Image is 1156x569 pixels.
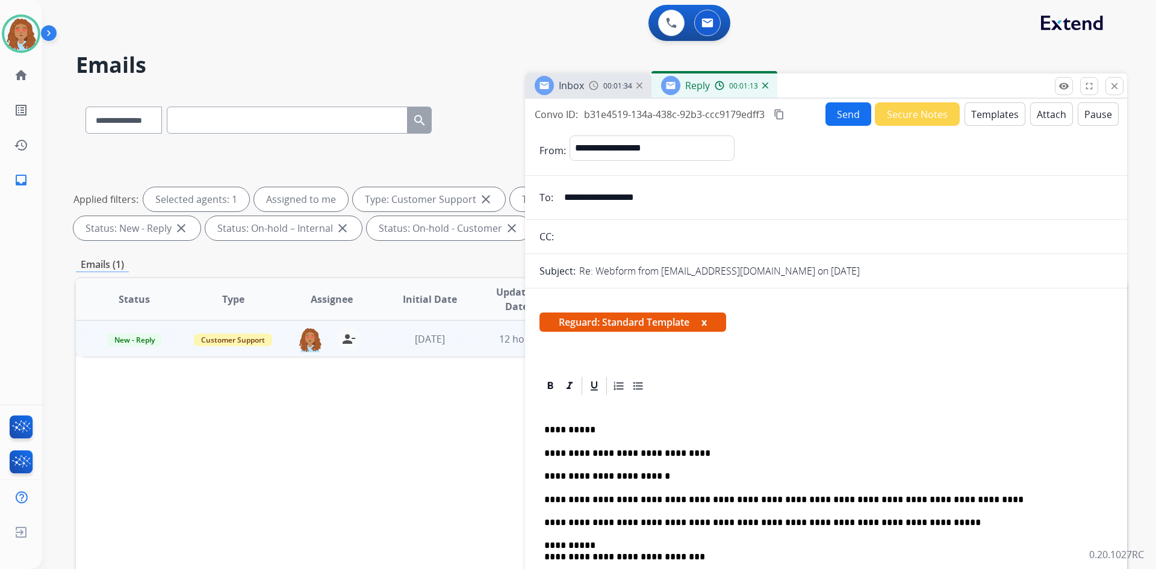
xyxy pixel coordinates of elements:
[107,334,162,346] span: New - Reply
[222,292,244,306] span: Type
[76,257,129,272] p: Emails (1)
[1030,102,1073,126] button: Attach
[174,221,188,235] mat-icon: close
[403,292,457,306] span: Initial Date
[701,315,707,329] button: x
[76,53,1127,77] h2: Emails
[729,81,758,91] span: 00:01:13
[298,327,322,352] img: agent-avatar
[1084,81,1095,92] mat-icon: fullscreen
[559,79,584,92] span: Inbox
[353,187,505,211] div: Type: Customer Support
[875,102,960,126] button: Secure Notes
[965,102,1025,126] button: Templates
[14,68,28,82] mat-icon: home
[584,108,765,121] span: b31e4519-134a-438c-92b3-ccc9179edff3
[825,102,871,126] button: Send
[579,264,860,278] p: Re: Webform from [EMAIL_ADDRESS][DOMAIN_NAME] on [DATE]
[539,312,726,332] span: Reguard: Standard Template
[603,81,632,91] span: 00:01:34
[610,377,628,395] div: Ordered List
[119,292,150,306] span: Status
[14,173,28,187] mat-icon: inbox
[14,138,28,152] mat-icon: history
[685,79,710,92] span: Reply
[539,229,554,244] p: CC:
[499,332,559,346] span: 12 hours ago
[479,192,493,207] mat-icon: close
[194,334,272,346] span: Customer Support
[510,187,668,211] div: Type: Shipping Protection
[205,216,362,240] div: Status: On-hold – Internal
[412,113,427,128] mat-icon: search
[489,285,544,314] span: Updated Date
[14,103,28,117] mat-icon: list_alt
[629,377,647,395] div: Bullet List
[1078,102,1119,126] button: Pause
[73,216,200,240] div: Status: New - Reply
[541,377,559,395] div: Bold
[73,192,138,207] p: Applied filters:
[367,216,531,240] div: Status: On-hold - Customer
[585,377,603,395] div: Underline
[415,332,445,346] span: [DATE]
[335,221,350,235] mat-icon: close
[1058,81,1069,92] mat-icon: remove_red_eye
[539,264,576,278] p: Subject:
[1109,81,1120,92] mat-icon: close
[254,187,348,211] div: Assigned to me
[535,107,578,122] p: Convo ID:
[561,377,579,395] div: Italic
[539,190,553,205] p: To:
[4,17,38,51] img: avatar
[143,187,249,211] div: Selected agents: 1
[1089,547,1144,562] p: 0.20.1027RC
[774,109,785,120] mat-icon: content_copy
[341,332,356,346] mat-icon: person_remove
[505,221,519,235] mat-icon: close
[311,292,353,306] span: Assignee
[539,143,566,158] p: From:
